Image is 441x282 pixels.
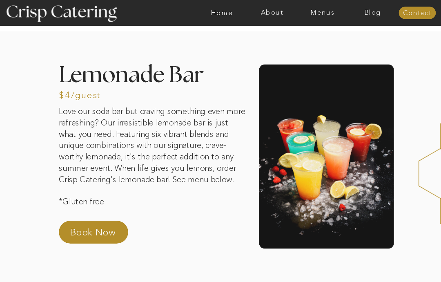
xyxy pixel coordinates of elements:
[247,9,297,17] a: About
[347,9,398,17] a: Blog
[59,106,247,221] p: Love our soda bar but craving something even more refreshing? Our irresistible lemonade bar is ju...
[297,9,347,17] a: Menus
[59,64,254,84] h2: Lemonade Bar
[70,226,134,243] a: Book Now
[197,9,247,17] a: Home
[59,90,101,97] h3: $4/guest
[399,9,436,17] a: Contact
